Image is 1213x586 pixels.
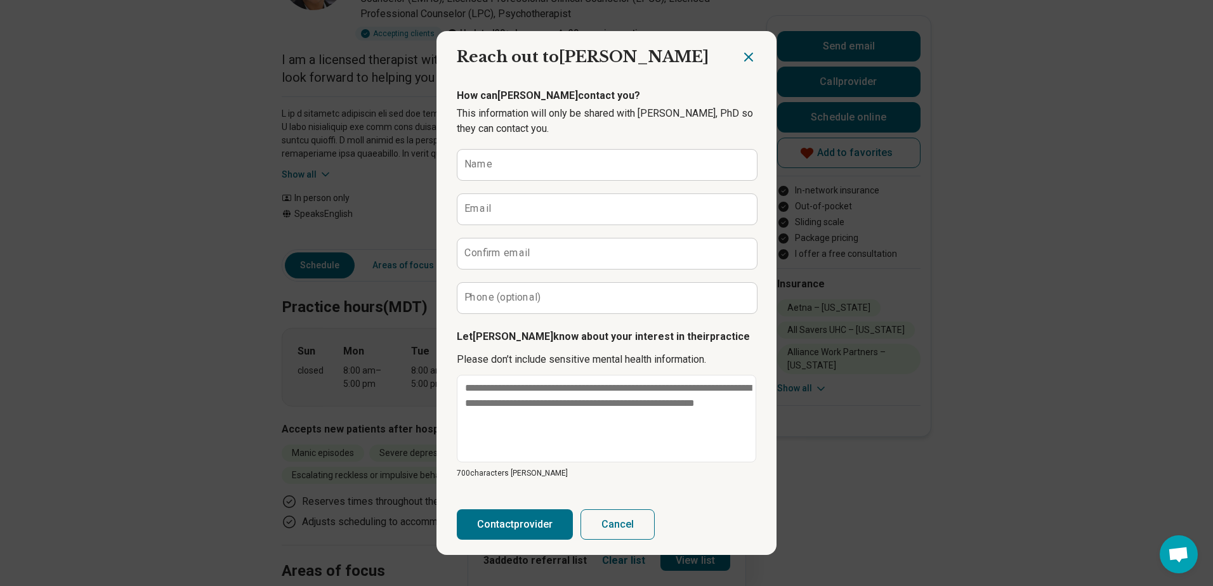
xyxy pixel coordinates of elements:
[464,204,491,214] label: Email
[580,509,655,540] button: Cancel
[741,49,756,65] button: Close dialog
[457,48,709,66] span: Reach out to [PERSON_NAME]
[464,248,530,258] label: Confirm email
[464,159,492,169] label: Name
[457,467,756,479] p: 700 characters [PERSON_NAME]
[457,106,756,136] p: This information will only be shared with [PERSON_NAME], PhD so they can contact you.
[457,352,756,367] p: Please don’t include sensitive mental health information.
[464,292,541,303] label: Phone (optional)
[457,329,756,344] p: Let [PERSON_NAME] know about your interest in their practice
[457,88,756,103] p: How can [PERSON_NAME] contact you?
[457,509,573,540] button: Contactprovider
